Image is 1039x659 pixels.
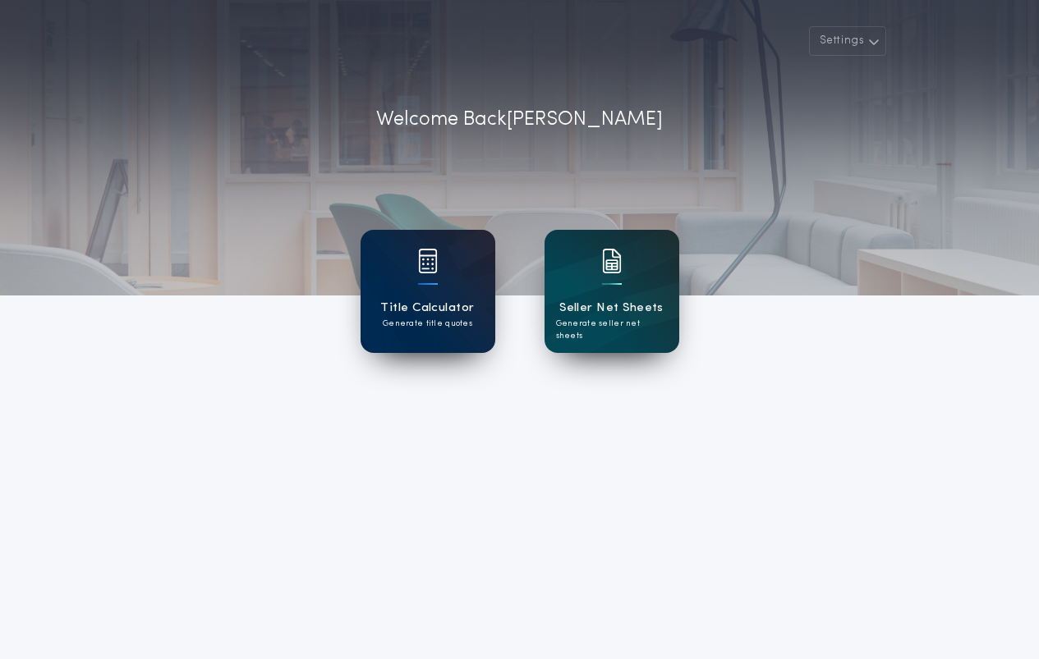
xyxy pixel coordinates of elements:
[545,230,679,353] a: card iconSeller Net SheetsGenerate seller net sheets
[376,105,663,135] p: Welcome Back [PERSON_NAME]
[809,26,886,56] button: Settings
[418,249,438,273] img: card icon
[361,230,495,353] a: card iconTitle CalculatorGenerate title quotes
[602,249,622,273] img: card icon
[559,299,664,318] h1: Seller Net Sheets
[383,318,472,330] p: Generate title quotes
[556,318,668,342] p: Generate seller net sheets
[380,299,474,318] h1: Title Calculator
